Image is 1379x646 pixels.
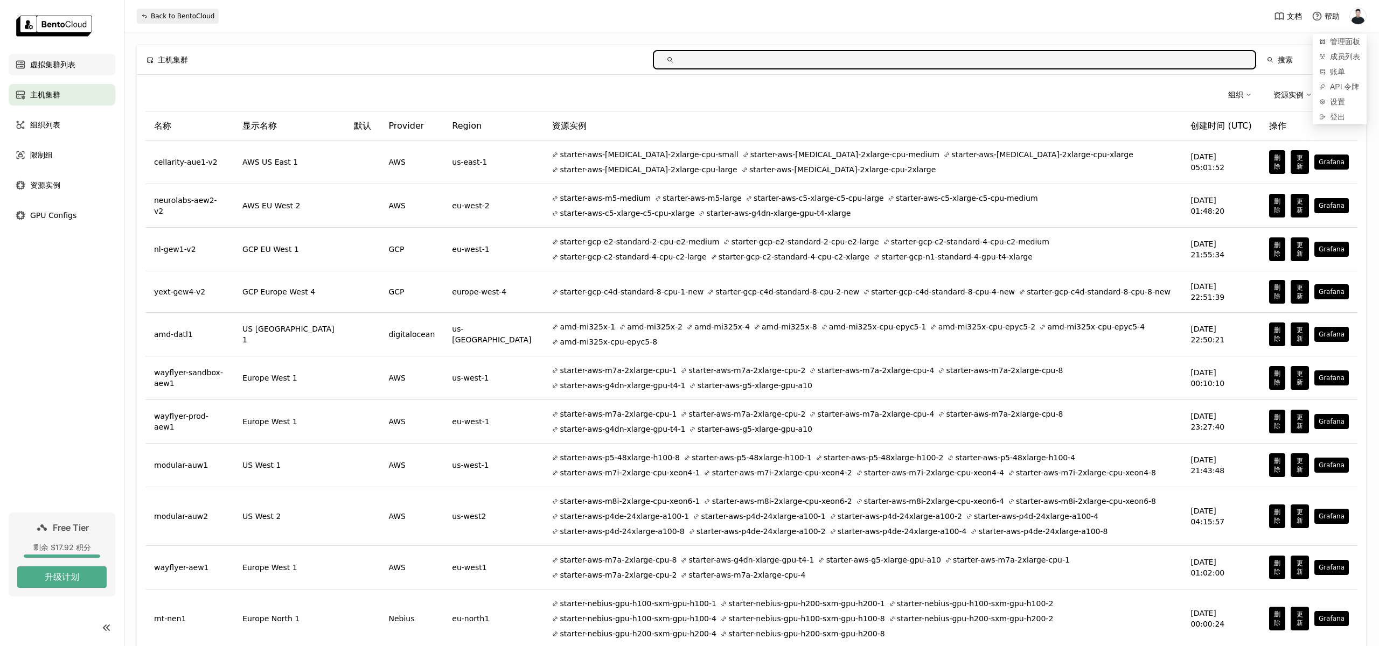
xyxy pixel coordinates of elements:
span: 登出 [1330,112,1345,122]
td: neurolabs-aew2-v2 [145,184,234,228]
th: Region [443,112,544,141]
a: starter-aws-p4de-24xlarge-a100-8 [971,526,1108,537]
span: Back to BentoCloud [151,12,214,20]
a: starter-aws-[MEDICAL_DATA]-2xlarge-cpu-2xlarge [742,164,936,175]
td: GCP [380,228,443,271]
a: 限制组 [9,144,115,166]
a: starter-aws-c5-xlarge-c5-cpu-xlarge [552,208,694,219]
button: 更新 [1291,237,1309,261]
a: starter-nebius-gpu-h100-sxm-gpu-h100-1 [552,598,716,609]
a: starter-nebius-gpu-h100-sxm-gpu-h100-2 [889,598,1054,609]
a: starter-aws-p4de-24xlarge-a100-1 [552,511,689,522]
button: 删除 [1269,556,1285,579]
th: Provider [380,112,443,141]
a: amd-mi325x-2 [619,321,682,332]
th: 显示名称 [234,112,345,141]
td: wayflyer-sandbox-aew1 [145,356,234,400]
a: starter-gcp-c2-standard-4-cpu-c2-xlarge [711,251,870,262]
a: starter-aws-m7a-2xlarge-cpu-1 [552,409,677,419]
th: 名称 [145,112,234,141]
a: starter-aws-m7i-2xlarge-cpu-xeon4-4 [856,467,1004,478]
button: 更新 [1291,194,1309,217]
th: 创建时间 (UTC) [1182,112,1260,141]
button: 更新 [1291,453,1309,477]
td: eu-west-1 [443,228,544,271]
td: wayflyer-prod-aew1 [145,400,234,444]
a: starter-aws-m7a-2xlarge-cpu-8 [552,554,677,565]
td: GCP Europe West 4 [234,271,345,313]
a: API 令牌 [1313,79,1367,94]
td: us-east-1 [443,141,544,184]
a: starter-aws-m7a-2xlarge-cpu-8 [938,409,1063,419]
a: 组织列表 [9,114,115,136]
td: AWS EU West 2 [234,184,345,228]
button: 删除 [1269,410,1285,433]
span: 文档 [1287,11,1302,21]
a: starter-aws-[MEDICAL_DATA]-2xlarge-cpu-large [552,164,737,175]
a: starter-aws-m7a-2xlarge-cpu-2 [681,409,805,419]
td: [DATE] 21:55:34 [1182,228,1260,271]
td: Europe West 1 [234,546,345,589]
td: modular-auw2 [145,487,234,546]
td: us-west-1 [443,444,544,487]
a: starter-aws-m5-large [655,193,742,203]
button: 更新 [1291,410,1309,433]
a: starter-nebius-gpu-h200-sxm-gpu-h200-1 [721,598,885,609]
td: us-west2 [443,487,544,546]
td: US West 1 [234,444,345,487]
td: US West 2 [234,487,345,546]
button: 删除 [1269,366,1285,390]
button: 搜索 [1260,50,1299,69]
div: 资源实例 [1273,83,1312,106]
td: AWS [380,400,443,444]
a: starter-aws-g5-xlarge-gpu-a10 [689,380,812,391]
td: GCP EU West 1 [234,228,345,271]
a: starter-gcp-c4d-standard-8-cpu-1-new [552,286,704,297]
a: starter-aws-m8i-2xlarge-cpu-xeon6-2 [704,496,852,507]
th: 操作 [1260,112,1357,141]
a: starter-nebius-gpu-h100-sxm-gpu-h100-8 [721,613,885,624]
button: Grafana [1314,155,1349,170]
a: starter-aws-m7a-2xlarge-cpu-1 [945,554,1070,565]
td: wayflyer-aew1 [145,546,234,589]
td: [DATE] 22:51:39 [1182,271,1260,313]
a: 文档 [1274,11,1302,22]
button: 更新 [1291,322,1309,346]
a: starter-gcp-c4d-standard-8-cpu-2-new [708,286,859,297]
a: amd-mi325x-cpu-epyc5-2 [930,321,1035,332]
td: nl-gew1-v2 [145,228,234,271]
a: starter-aws-m8i-2xlarge-cpu-xeon6-4 [856,496,1004,507]
button: Grafana [1314,560,1349,575]
td: AWS [380,141,443,184]
td: [DATE] 21:43:48 [1182,444,1260,487]
a: starter-aws-g4dn-xlarge-gpu-t4-xlarge [699,208,851,219]
a: starter-aws-m8i-2xlarge-cpu-xeon6-1 [552,496,700,507]
a: 管理面板 [1313,34,1367,49]
a: starter-aws-p5-48xlarge-h100-1 [684,452,812,463]
span: 限制组 [30,149,53,161]
a: starter-gcp-c4d-standard-8-cpu-4-new [863,286,1015,297]
a: starter-aws-p5-48xlarge-h100-4 [948,452,1075,463]
a: GPU Configs [9,205,115,226]
button: 更新 [1291,366,1309,390]
a: starter-aws-m8i-2xlarge-cpu-xeon6-8 [1008,496,1156,507]
div: 组织 [1228,89,1243,101]
a: 资源实例 [9,174,115,196]
a: starter-aws-m5-medium [552,193,651,203]
a: starter-aws-g4dn-xlarge-gpu-t4-1 [552,424,685,434]
td: AWS [380,444,443,487]
a: 账单 [1313,64,1367,79]
button: 删除 [1269,607,1285,630]
a: starter-aws-p5-48xlarge-h100-8 [552,452,680,463]
button: Grafana [1314,198,1349,213]
td: europe-west-4 [443,271,544,313]
a: starter-aws-[MEDICAL_DATA]-2xlarge-cpu-medium [743,149,940,160]
div: 组织 [1228,83,1252,106]
a: starter-aws-g4dn-xlarge-gpu-t4-1 [552,380,685,391]
td: eu-west-1 [443,400,544,444]
a: starter-aws-g5-xlarge-gpu-a10 [818,554,941,565]
td: [DATE] 00:10:10 [1182,356,1260,400]
th: 默认 [345,112,380,141]
button: Grafana [1314,509,1349,524]
a: starter-gcp-c2-standard-4-cpu-c2-medium [883,236,1049,247]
